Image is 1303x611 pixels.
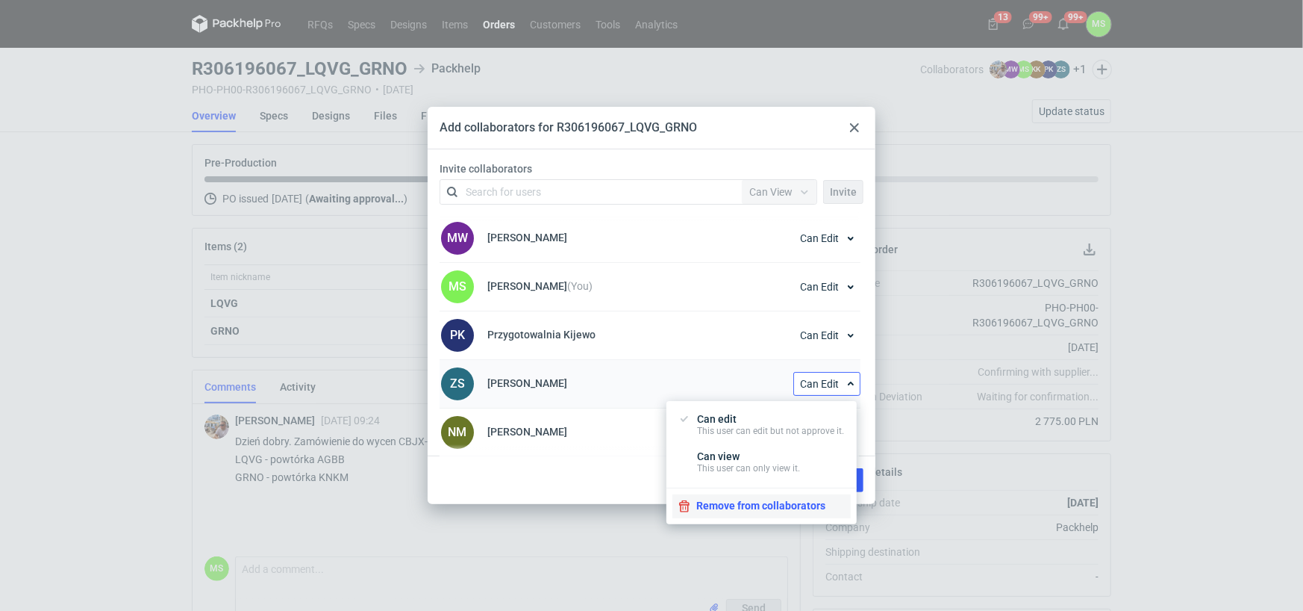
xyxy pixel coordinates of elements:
[793,275,860,299] button: Can Edit
[440,161,869,176] label: Invite collaborators
[800,379,839,389] span: Can Edit
[441,416,474,449] figcaption: NM
[793,323,860,347] button: Can Edit
[487,232,567,244] p: [PERSON_NAME]
[800,233,839,244] span: Can Edit
[466,184,541,199] div: Search for users
[440,220,475,256] div: Magdalena Wróblewska
[697,450,800,474] div: Can view
[487,280,593,292] p: [PERSON_NAME]
[440,415,475,450] div: Natalia Mrozek
[793,226,860,250] button: Can Edit
[440,269,475,305] div: Magdalena Szumiło
[441,367,474,400] figcaption: ZS
[672,494,851,518] button: Remove from collaborators
[793,372,860,396] button: Can Edit
[487,329,596,341] p: Przygotowalnia Kijewo
[800,330,839,341] span: Can Edit
[440,120,697,136] div: Add collaborators for R306196067_LQVG_GRNO
[567,280,593,292] small: (You)
[441,270,474,303] figcaption: MS
[440,366,475,402] div: Zuzanna Szygenda
[830,187,857,197] span: Invite
[697,462,800,474] div: This user can only view it.
[441,222,474,255] figcaption: MW
[487,377,567,389] p: [PERSON_NAME]
[487,426,567,438] p: [PERSON_NAME]
[441,319,474,352] figcaption: PK
[823,180,863,204] button: Invite
[440,317,475,353] div: Przygotowalnia Kijewo
[800,282,839,292] span: Can Edit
